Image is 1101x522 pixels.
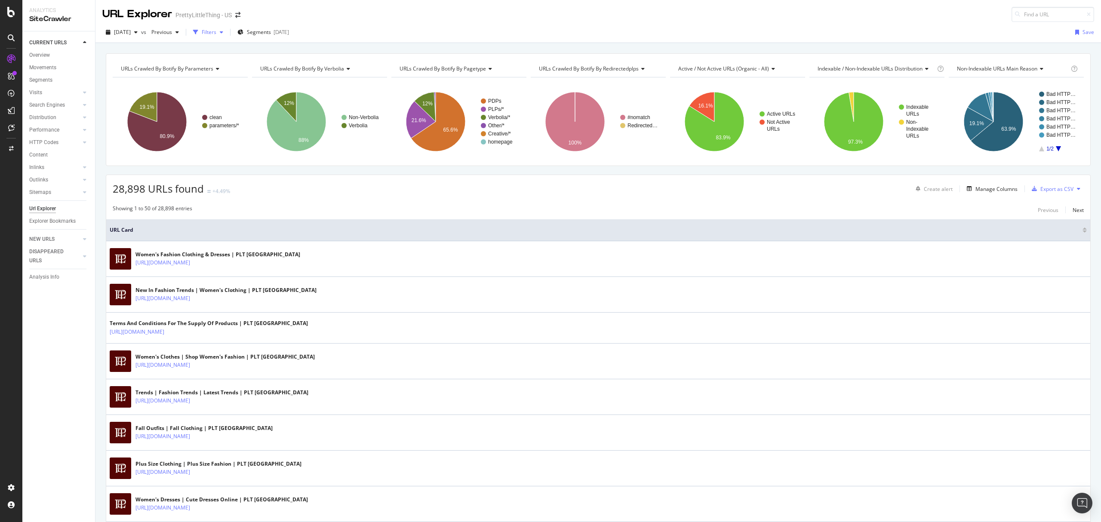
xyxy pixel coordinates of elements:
a: Sitemaps [29,188,80,197]
h4: URLs Crawled By Botify By verbolia [258,62,379,76]
div: Analytics [29,7,88,14]
div: Save [1083,28,1094,36]
span: Non-Indexable URLs Main Reason [957,65,1037,72]
a: Visits [29,88,80,97]
div: Terms And Conditions For The Supply Of Products | PLT [GEOGRAPHIC_DATA] [110,319,308,327]
img: main image [110,248,131,270]
div: Outlinks [29,175,48,184]
div: NEW URLS [29,235,55,244]
div: +4.49% [212,187,230,195]
a: Url Explorer [29,204,89,213]
text: Bad HTTP… [1046,99,1076,105]
text: Bad HTTP… [1046,91,1076,97]
text: clean [209,114,222,120]
span: Indexable / Non-Indexable URLs distribution [818,65,923,72]
button: Next [1073,205,1084,215]
text: Non- [906,119,917,125]
button: Segments[DATE] [234,25,292,39]
text: URLs [906,111,919,117]
text: 97.3% [848,139,863,145]
div: A chart. [252,84,386,159]
a: [URL][DOMAIN_NAME] [110,328,164,336]
text: Active URLs [767,111,795,117]
text: parameters/* [209,123,239,129]
div: CURRENT URLS [29,38,67,47]
div: URL Explorer [102,7,172,21]
a: CURRENT URLS [29,38,80,47]
text: Redirected… [627,123,658,129]
div: Plus Size Clothing | Plus Size Fashion | PLT [GEOGRAPHIC_DATA] [135,460,301,468]
a: [URL][DOMAIN_NAME] [135,258,190,267]
a: DISAPPEARED URLS [29,247,80,265]
div: Explorer Bookmarks [29,217,76,226]
a: Analysis Info [29,273,89,282]
span: URLs Crawled By Botify By parameters [121,65,213,72]
a: Overview [29,51,89,60]
div: Analysis Info [29,273,59,282]
button: Previous [148,25,182,39]
span: Active / Not Active URLs (organic - all) [678,65,769,72]
a: Segments [29,76,89,85]
div: Export as CSV [1040,185,1073,193]
div: Women's Dresses | Cute Dresses Online | PLT [GEOGRAPHIC_DATA] [135,496,308,504]
img: main image [110,422,131,443]
a: Content [29,150,89,160]
text: #nomatch [627,114,650,120]
div: Fall Outfits | Fall Clothing | PLT [GEOGRAPHIC_DATA] [135,424,273,432]
text: 21.6% [412,117,426,123]
text: 100% [568,140,581,146]
span: vs [141,28,148,36]
svg: A chart. [670,84,804,159]
div: Next [1073,206,1084,214]
h4: URLs Crawled By Botify By redirectedplps [537,62,658,76]
text: Indexable [906,126,929,132]
div: Distribution [29,113,56,122]
a: Search Engines [29,101,80,110]
div: Sitemaps [29,188,51,197]
text: 19.1% [140,104,154,110]
a: Explorer Bookmarks [29,217,89,226]
text: PDPs [488,98,501,104]
text: Verbolia [349,123,368,129]
img: main image [110,284,131,305]
a: HTTP Codes [29,138,80,147]
text: Bad HTTP… [1046,116,1076,122]
div: A chart. [949,84,1084,159]
div: A chart. [113,84,246,159]
text: 63.9% [1001,126,1016,132]
div: Previous [1038,206,1058,214]
span: URLs Crawled By Botify By pagetype [400,65,486,72]
text: Verbolia/* [488,114,511,120]
text: Not Active [767,119,790,125]
a: [URL][DOMAIN_NAME] [135,504,190,512]
text: Non-Verbolia [349,114,379,120]
text: 88% [298,137,309,143]
div: Women's Clothes | Shop Women's Fashion | PLT [GEOGRAPHIC_DATA] [135,353,315,361]
a: [URL][DOMAIN_NAME] [135,432,190,441]
svg: A chart. [391,84,525,159]
text: Bad HTTP… [1046,132,1076,138]
a: NEW URLS [29,235,80,244]
img: main image [110,458,131,479]
img: main image [110,386,131,408]
span: Previous [148,28,172,36]
text: URLs [767,126,780,132]
a: [URL][DOMAIN_NAME] [135,468,190,476]
a: Movements [29,63,89,72]
span: URLs Crawled By Botify By verbolia [260,65,344,72]
div: Movements [29,63,56,72]
text: 19.1% [969,120,984,126]
img: main image [110,493,131,515]
text: 80.9% [160,133,174,139]
div: Trends | Fashion Trends | Latest Trends | PLT [GEOGRAPHIC_DATA] [135,389,308,396]
input: Find a URL [1012,7,1094,22]
text: 12% [284,100,294,106]
span: 28,898 URLs found [113,181,204,196]
text: Indexable [906,104,929,110]
a: [URL][DOMAIN_NAME] [135,396,190,405]
button: Manage Columns [963,184,1018,194]
span: 2025 Sep. 13th [114,28,131,36]
div: PrettyLittleThing - US [175,11,232,19]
